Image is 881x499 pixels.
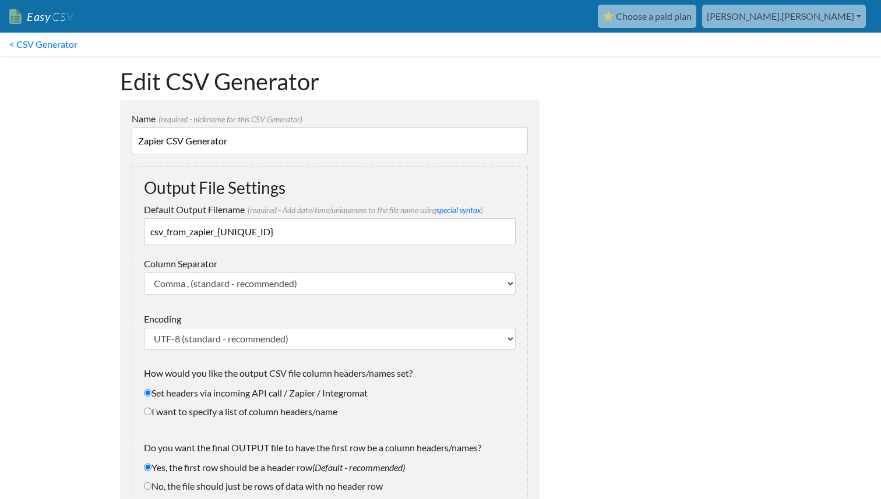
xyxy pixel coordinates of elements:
label: Set headers via incoming API call / Zapier / Integromat [144,386,516,400]
input: No, the file should just be rows of data with no header row [144,482,151,490]
label: Default Output Filename [144,203,516,217]
label: Column Separator [144,257,516,271]
a: special syntax [436,206,481,215]
span: CSV [51,9,73,24]
input: Yes, the first row should be a header row(Default - recommended) [144,463,151,471]
input: example filename: leads_from_hubspot_{MMDDYYYY} [144,218,516,245]
span: (required - nickname for this CSV Generator) [156,115,302,124]
a: EasyCSV [9,5,73,29]
h1: Edit CSV Generator [120,68,540,95]
label: I want to specify a list of column headers/name [144,405,516,419]
a: [PERSON_NAME].[PERSON_NAME] [702,5,866,28]
input: Set headers via incoming API call / Zapier / Integromat [144,389,151,397]
label: Name [132,112,528,126]
h6: Do you want the final OUTPUT file to have the first row be a column headers/names? [144,442,516,453]
a: ⭐ Choose a paid plan [598,5,696,28]
label: No, the file should just be rows of data with no header row [144,479,516,493]
span: (required - Add date/time/uniqueness to the file name using ) [245,206,483,215]
iframe: Drift Widget Chat Controller [823,441,867,485]
i: (Default - recommended) [312,462,405,473]
input: example: Leads to SFTP [132,128,528,154]
label: Yes, the first row should be a header row [144,461,516,475]
label: Encoding [144,312,516,326]
h3: Output File Settings [144,178,516,198]
input: I want to specify a list of column headers/name [144,408,151,415]
h6: How would you like the output CSV file column headers/names set? [144,367,516,378]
